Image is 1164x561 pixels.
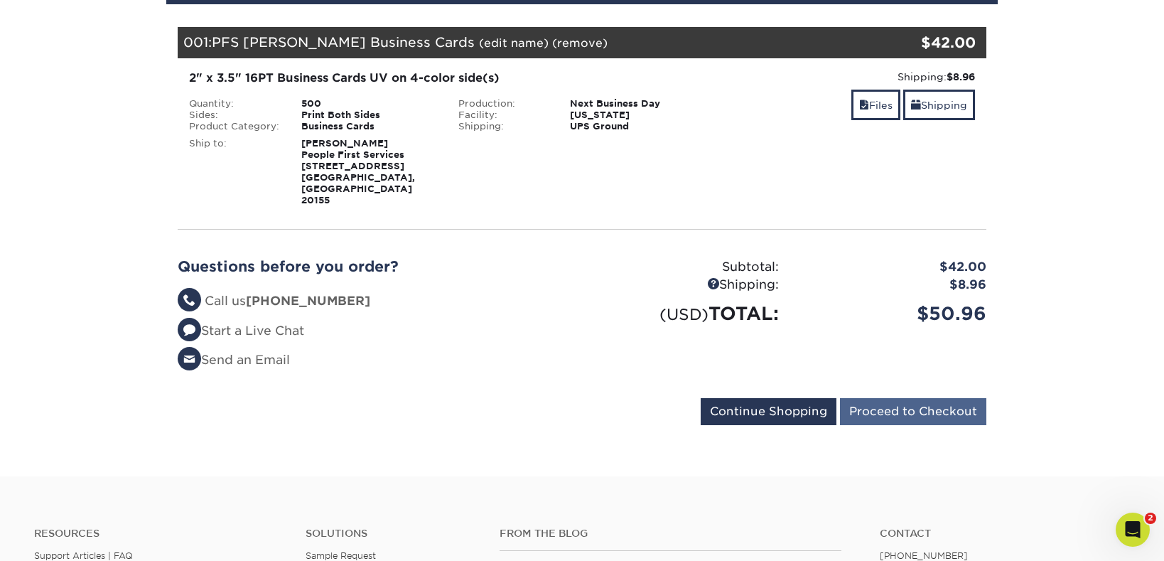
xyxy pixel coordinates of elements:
[559,109,716,121] div: [US_STATE]
[582,258,790,277] div: Subtotal:
[178,138,291,206] div: Ship to:
[178,98,291,109] div: Quantity:
[306,528,478,540] h4: Solutions
[291,109,448,121] div: Print Both Sides
[790,300,997,327] div: $50.96
[880,550,968,561] a: [PHONE_NUMBER]
[880,528,1130,540] a: Contact
[178,292,571,311] li: Call us
[1116,513,1150,547] iframe: Intercom live chat
[790,258,997,277] div: $42.00
[701,398,836,425] input: Continue Shopping
[34,550,133,561] a: Support Articles | FAQ
[479,36,549,50] a: (edit name)
[582,300,790,327] div: TOTAL:
[851,32,976,53] div: $42.00
[246,294,370,308] strong: [PHONE_NUMBER]
[178,121,291,132] div: Product Category:
[448,121,560,132] div: Shipping:
[178,27,851,58] div: 001:
[301,138,415,205] strong: [PERSON_NAME] People First Services [STREET_ADDRESS] [GEOGRAPHIC_DATA], [GEOGRAPHIC_DATA] 20155
[840,398,986,425] input: Proceed to Checkout
[552,36,608,50] a: (remove)
[178,324,304,338] a: Start a Live Chat
[448,109,560,121] div: Facility:
[178,353,290,367] a: Send an Email
[559,121,716,132] div: UPS Ground
[291,98,448,109] div: 500
[34,528,284,540] h4: Resources
[1145,513,1156,524] span: 2
[911,100,921,111] span: shipping
[178,109,291,121] div: Sides:
[727,70,975,84] div: Shipping:
[291,121,448,132] div: Business Cards
[790,276,997,294] div: $8.96
[582,276,790,294] div: Shipping:
[448,98,560,109] div: Production:
[559,98,716,109] div: Next Business Day
[851,90,900,120] a: Files
[212,34,475,50] span: PFS [PERSON_NAME] Business Cards
[189,70,706,87] div: 2" x 3.5" 16PT Business Cards UV on 4-color side(s)
[659,305,708,324] small: (USD)
[903,90,975,120] a: Shipping
[859,100,869,111] span: files
[306,550,376,561] a: Sample Request
[500,528,841,540] h4: From the Blog
[178,258,571,275] h2: Questions before you order?
[947,71,975,82] strong: $8.96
